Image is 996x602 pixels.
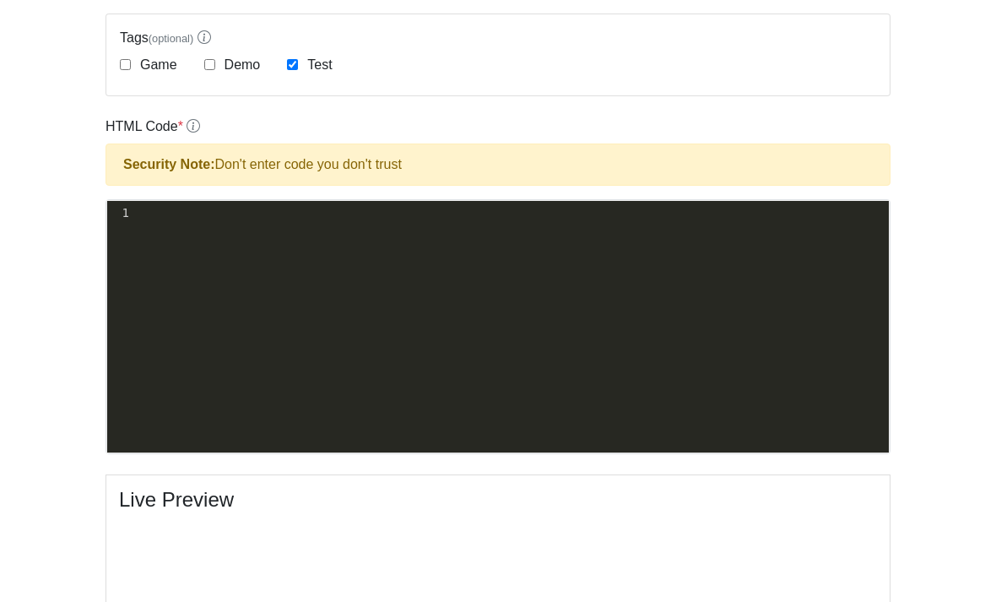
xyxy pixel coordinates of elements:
div: 1 [107,205,132,223]
strong: Security Note: [123,158,214,172]
div: Don't enter code you don't trust [106,144,890,187]
h4: Live Preview [119,489,877,513]
label: Demo [221,56,261,76]
label: Tags [120,29,876,49]
label: Game [137,56,177,76]
label: HTML Code [106,117,200,138]
label: Test [304,56,332,76]
span: (optional) [149,33,193,46]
